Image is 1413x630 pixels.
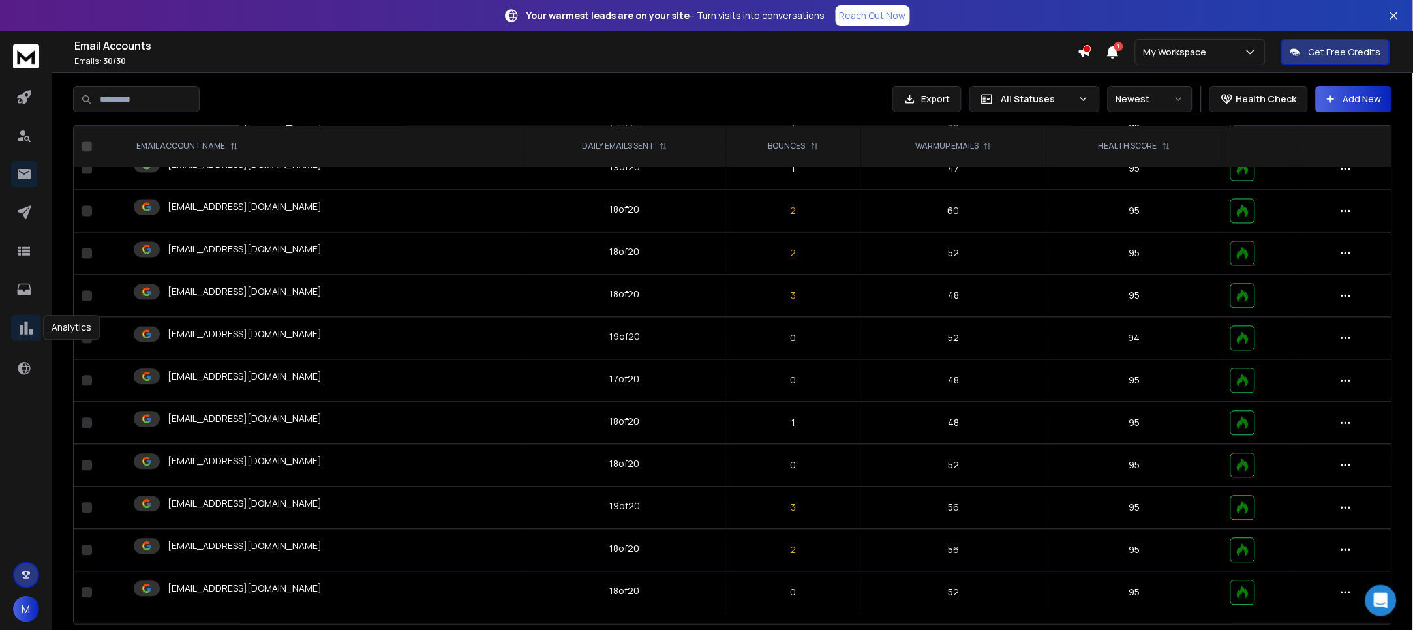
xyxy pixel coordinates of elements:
p: [EMAIL_ADDRESS][DOMAIN_NAME] [168,370,322,383]
a: Reach Out Now [836,5,910,26]
td: 95 [1046,275,1223,318]
p: [EMAIL_ADDRESS][DOMAIN_NAME] [168,413,322,426]
div: 18 of 20 [609,288,639,301]
td: 95 [1046,530,1223,572]
p: [EMAIL_ADDRESS][DOMAIN_NAME] [168,243,322,256]
td: 94 [1046,318,1223,360]
p: [EMAIL_ADDRESS][DOMAIN_NAME] [168,328,322,341]
td: 60 [861,190,1046,233]
td: 56 [861,530,1046,572]
div: 18 of 20 [609,203,639,217]
p: HEALTH SCORE [1099,142,1157,152]
p: Reach Out Now [840,9,906,22]
p: WARMUP EMAILS [915,142,979,152]
p: 2 [734,205,854,218]
div: Analytics [43,315,100,340]
td: 52 [861,445,1046,487]
p: 3 [734,502,854,515]
img: logo [13,44,39,68]
p: Get Free Credits [1309,46,1381,59]
td: 95 [1046,402,1223,445]
p: BOUNCES [768,142,806,152]
div: EMAIL ACCOUNT NAME [136,142,238,152]
p: [EMAIL_ADDRESS][DOMAIN_NAME] [168,286,322,299]
div: 17 of 20 [609,373,639,386]
p: 0 [734,332,854,345]
strong: Your warmest leads are on your site [527,9,690,22]
div: 18 of 20 [609,458,639,471]
button: M [13,596,39,622]
h1: Email Accounts [74,38,1078,53]
div: 19 of 20 [609,500,640,513]
td: 48 [861,360,1046,402]
td: 47 [861,148,1046,190]
td: 52 [861,572,1046,614]
p: [EMAIL_ADDRESS][DOMAIN_NAME] [168,455,322,468]
p: – Turn visits into conversations [527,9,825,22]
td: 95 [1046,148,1223,190]
p: 3 [734,290,854,303]
td: 95 [1046,360,1223,402]
p: My Workspace [1144,46,1212,59]
p: 0 [734,459,854,472]
td: 95 [1046,190,1223,233]
div: 18 of 20 [609,543,639,556]
p: Health Check [1236,93,1297,106]
p: 1 [734,162,854,175]
button: Export [892,86,962,112]
div: 19 of 20 [609,331,640,344]
p: [EMAIL_ADDRESS][DOMAIN_NAME] [168,201,322,214]
p: 0 [734,586,854,599]
td: 52 [861,233,1046,275]
td: 52 [861,318,1046,360]
td: 56 [861,487,1046,530]
td: 48 [861,275,1046,318]
button: Add New [1316,86,1392,112]
p: 2 [734,544,854,557]
td: 95 [1046,233,1223,275]
p: 2 [734,247,854,260]
p: Emails : [74,56,1078,67]
p: DAILY EMAILS SENT [582,142,654,152]
td: 48 [861,402,1046,445]
div: 18 of 20 [609,415,639,428]
button: Newest [1108,86,1193,112]
p: All Statuses [1001,93,1073,106]
div: 18 of 20 [609,246,639,259]
p: 0 [734,374,854,387]
p: 1 [734,417,854,430]
div: 18 of 20 [609,585,639,598]
span: 30 / 30 [103,55,126,67]
button: Get Free Credits [1281,39,1390,65]
p: [EMAIL_ADDRESS][DOMAIN_NAME] [168,498,322,511]
td: 95 [1046,445,1223,487]
td: 95 [1046,572,1223,614]
p: [EMAIL_ADDRESS][DOMAIN_NAME] [168,582,322,595]
div: Open Intercom Messenger [1365,585,1397,616]
button: Health Check [1209,86,1308,112]
p: [EMAIL_ADDRESS][DOMAIN_NAME] [168,540,322,553]
td: 95 [1046,487,1223,530]
span: 1 [1114,42,1123,51]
